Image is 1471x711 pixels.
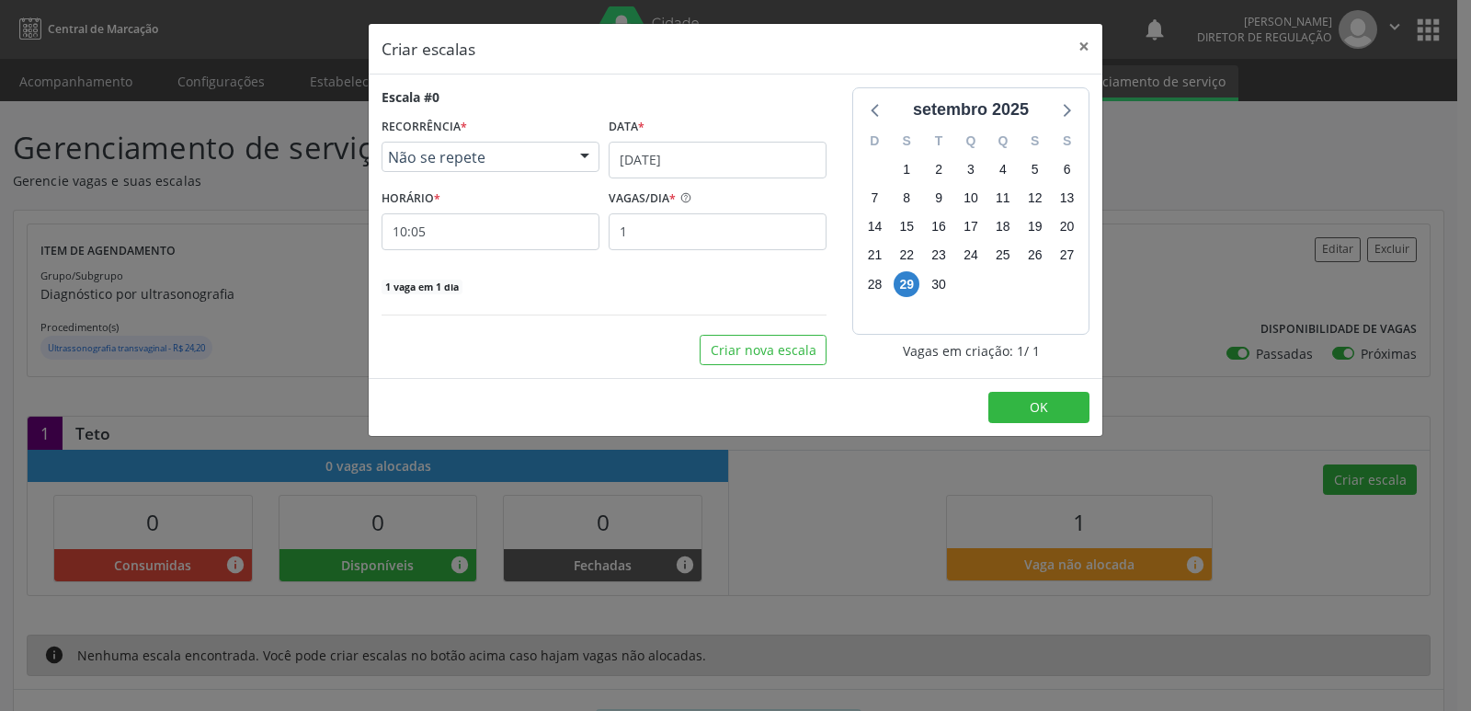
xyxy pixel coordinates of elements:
[1051,127,1083,155] div: S
[894,271,919,297] span: segunda-feira, 29 de setembro de 2025
[700,335,827,366] button: Criar nova escala
[894,243,919,269] span: segunda-feira, 22 de setembro de 2025
[988,392,1089,423] button: OK
[1022,186,1048,212] span: sexta-feira, 12 de setembro de 2025
[1055,214,1080,240] span: sábado, 20 de setembro de 2025
[1019,127,1051,155] div: S
[861,214,887,240] span: domingo, 14 de setembro de 2025
[894,214,919,240] span: segunda-feira, 15 de setembro de 2025
[1024,341,1040,361] span: / 1
[990,243,1016,269] span: quinta-feira, 25 de setembro de 2025
[676,185,692,204] ion-icon: help circle outline
[609,185,676,213] label: VAGAS/DIA
[990,214,1016,240] span: quinta-feira, 18 de setembro de 2025
[1055,243,1080,269] span: sábado, 27 de setembro de 2025
[852,341,1089,361] div: Vagas em criação: 1
[990,186,1016,212] span: quinta-feira, 11 de setembro de 2025
[382,37,475,61] h5: Criar escalas
[906,97,1036,122] div: setembro 2025
[1022,214,1048,240] span: sexta-feira, 19 de setembro de 2025
[609,113,644,142] label: Data
[382,113,467,142] label: RECORRÊNCIA
[1055,156,1080,182] span: sábado, 6 de setembro de 2025
[958,186,984,212] span: quarta-feira, 10 de setembro de 2025
[891,127,923,155] div: S
[382,213,599,250] input: 00:00
[894,186,919,212] span: segunda-feira, 8 de setembro de 2025
[1022,156,1048,182] span: sexta-feira, 5 de setembro de 2025
[1030,398,1048,416] span: OK
[382,280,462,294] span: 1 vaga em 1 dia
[926,186,952,212] span: terça-feira, 9 de setembro de 2025
[926,214,952,240] span: terça-feira, 16 de setembro de 2025
[861,186,887,212] span: domingo, 7 de setembro de 2025
[861,243,887,269] span: domingo, 21 de setembro de 2025
[926,271,952,297] span: terça-feira, 30 de setembro de 2025
[958,156,984,182] span: quarta-feira, 3 de setembro de 2025
[926,156,952,182] span: terça-feira, 2 de setembro de 2025
[958,243,984,269] span: quarta-feira, 24 de setembro de 2025
[986,127,1019,155] div: Q
[1055,186,1080,212] span: sábado, 13 de setembro de 2025
[388,148,562,166] span: Não se repete
[894,156,919,182] span: segunda-feira, 1 de setembro de 2025
[861,271,887,297] span: domingo, 28 de setembro de 2025
[958,214,984,240] span: quarta-feira, 17 de setembro de 2025
[382,87,439,107] div: Escala #0
[990,156,1016,182] span: quinta-feira, 4 de setembro de 2025
[609,142,827,178] input: Selecione uma data
[1066,24,1102,69] button: Close
[382,185,440,213] label: HORÁRIO
[1022,243,1048,269] span: sexta-feira, 26 de setembro de 2025
[859,127,891,155] div: D
[926,243,952,269] span: terça-feira, 23 de setembro de 2025
[955,127,987,155] div: Q
[923,127,955,155] div: T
